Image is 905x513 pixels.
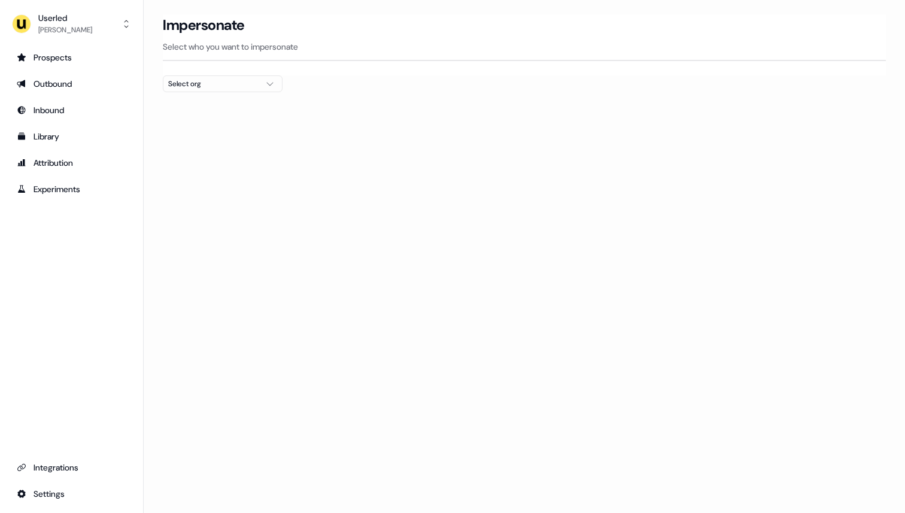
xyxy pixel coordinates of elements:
[163,75,283,92] button: Select org
[17,78,126,90] div: Outbound
[38,12,92,24] div: Userled
[17,183,126,195] div: Experiments
[17,462,126,473] div: Integrations
[10,127,133,146] a: Go to templates
[10,458,133,477] a: Go to integrations
[10,101,133,120] a: Go to Inbound
[17,130,126,142] div: Library
[17,104,126,116] div: Inbound
[10,74,133,93] a: Go to outbound experience
[10,180,133,199] a: Go to experiments
[168,78,258,90] div: Select org
[38,24,92,36] div: [PERSON_NAME]
[163,16,245,34] h3: Impersonate
[10,48,133,67] a: Go to prospects
[17,488,126,500] div: Settings
[17,51,126,63] div: Prospects
[163,41,886,53] p: Select who you want to impersonate
[17,157,126,169] div: Attribution
[10,484,133,503] a: Go to integrations
[10,10,133,38] button: Userled[PERSON_NAME]
[10,153,133,172] a: Go to attribution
